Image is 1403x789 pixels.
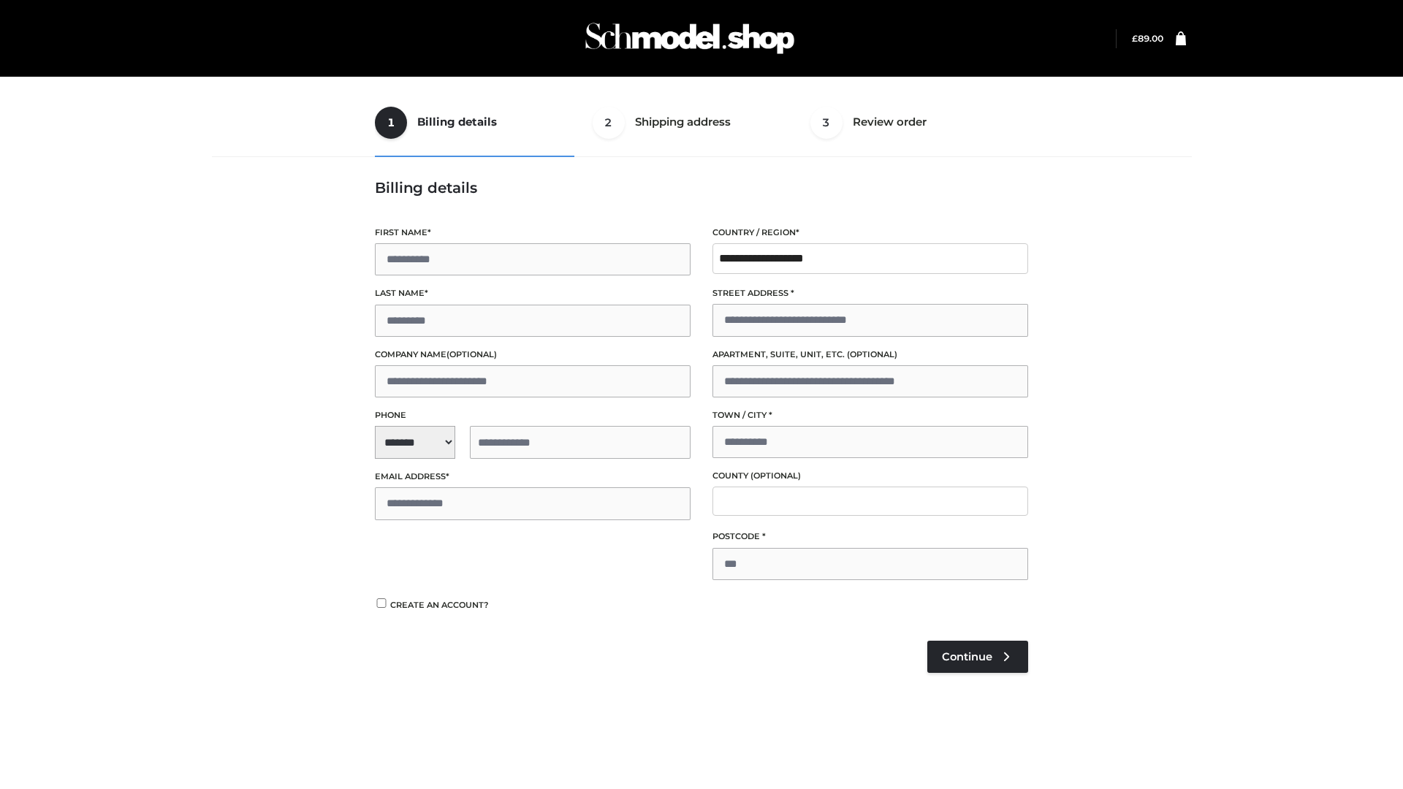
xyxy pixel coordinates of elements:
[712,530,1028,544] label: Postcode
[750,470,801,481] span: (optional)
[712,286,1028,300] label: Street address
[375,348,691,362] label: Company name
[375,470,691,484] label: Email address
[712,408,1028,422] label: Town / City
[375,408,691,422] label: Phone
[446,349,497,359] span: (optional)
[942,650,992,663] span: Continue
[712,469,1028,483] label: County
[847,349,897,359] span: (optional)
[375,286,691,300] label: Last name
[1132,33,1163,44] bdi: 89.00
[712,348,1028,362] label: Apartment, suite, unit, etc.
[375,598,388,608] input: Create an account?
[1132,33,1138,44] span: £
[1132,33,1163,44] a: £89.00
[375,226,691,240] label: First name
[927,641,1028,673] a: Continue
[712,226,1028,240] label: Country / Region
[390,600,489,610] span: Create an account?
[375,179,1028,197] h3: Billing details
[580,9,799,67] img: Schmodel Admin 964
